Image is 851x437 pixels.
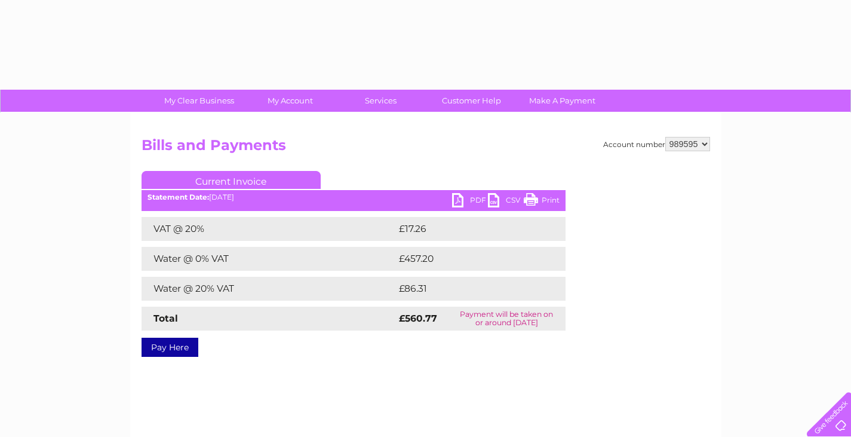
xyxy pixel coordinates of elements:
a: Current Invoice [142,171,321,189]
a: CSV [488,193,524,210]
td: £86.31 [396,277,540,301]
td: VAT @ 20% [142,217,396,241]
strong: £560.77 [399,313,437,324]
a: Print [524,193,560,210]
div: [DATE] [142,193,566,201]
td: Water @ 0% VAT [142,247,396,271]
td: Payment will be taken on or around [DATE] [448,307,565,331]
a: My Account [241,90,339,112]
a: Services [331,90,430,112]
a: Pay Here [142,338,198,357]
div: Account number [603,137,710,151]
a: PDF [452,193,488,210]
td: £457.20 [396,247,544,271]
a: Make A Payment [513,90,612,112]
b: Statement Date: [148,192,209,201]
td: Water @ 20% VAT [142,277,396,301]
h2: Bills and Payments [142,137,710,160]
a: My Clear Business [150,90,248,112]
td: £17.26 [396,217,540,241]
a: Customer Help [422,90,521,112]
strong: Total [153,313,178,324]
